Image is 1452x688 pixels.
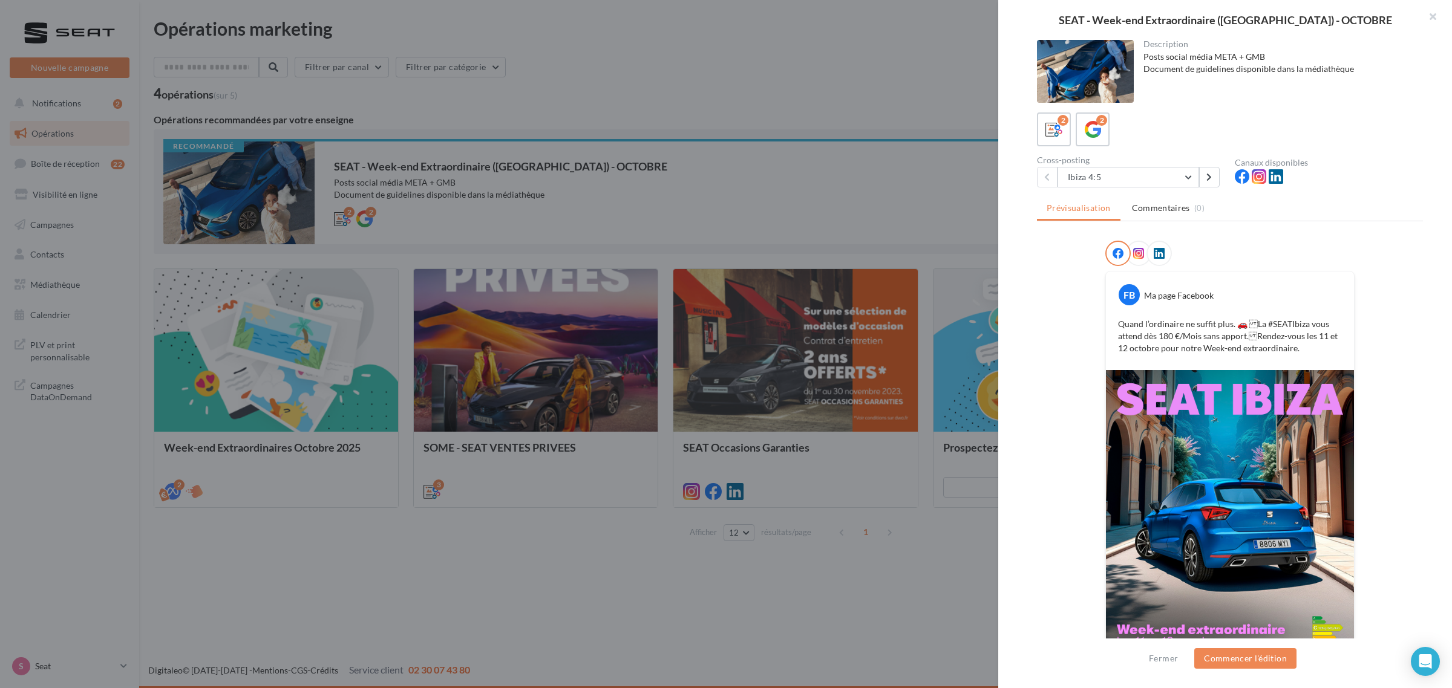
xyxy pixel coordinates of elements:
[1144,651,1183,666] button: Fermer
[1194,648,1297,669] button: Commencer l'édition
[1037,156,1225,164] div: Cross-posting
[1096,115,1107,126] div: 2
[1411,647,1440,676] div: Open Intercom Messenger
[1018,15,1433,25] div: SEAT - Week-end Extraordinaire ([GEOGRAPHIC_DATA]) - OCTOBRE
[1194,203,1205,213] span: (0)
[1235,158,1423,167] div: Canaux disponibles
[1132,202,1190,214] span: Commentaires
[1143,40,1414,48] div: Description
[1119,284,1140,305] div: FB
[1144,290,1214,302] div: Ma page Facebook
[1118,318,1342,354] p: Quand l’ordinaire ne suffit plus. 🚗 La #SEATIbiza vous attend dès 180 €/Mois sans apport. Rendez-...
[1058,167,1199,187] button: Ibiza 4:5
[1058,115,1068,126] div: 2
[1143,51,1414,75] div: Posts social média META + GMB Document de guidelines disponible dans la médiathèque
